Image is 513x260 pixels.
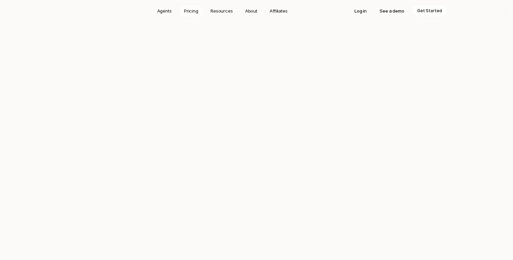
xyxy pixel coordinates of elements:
p: AI Agents to automate the for . From trade intelligence, demand forecasting, lead generation, lea... [162,88,352,123]
p: Pricing [184,7,198,14]
a: Watch Demo [259,133,298,145]
a: See a demo [375,5,409,16]
strong: commodity traders [177,89,352,105]
p: Get Started [221,135,247,142]
a: Get Started [413,5,447,16]
a: Resources [206,5,237,16]
a: Agents [153,5,176,16]
a: Affiliates [265,5,292,16]
a: Get Started [215,133,253,145]
p: Get Started [417,7,442,14]
a: About [241,5,261,16]
h1: AI Agents for Physical Commodity Traders [107,42,406,80]
p: Affiliates [270,7,288,14]
p: Watch Demo [265,135,292,142]
p: Log in [354,7,367,14]
p: Agents [157,7,172,14]
p: See a demo [380,7,404,14]
p: About [245,7,257,14]
p: Resources [210,7,233,14]
strong: entire Lead-to-Cash cycle [235,89,311,96]
a: Log in [350,5,371,16]
a: Pricing [180,5,202,16]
